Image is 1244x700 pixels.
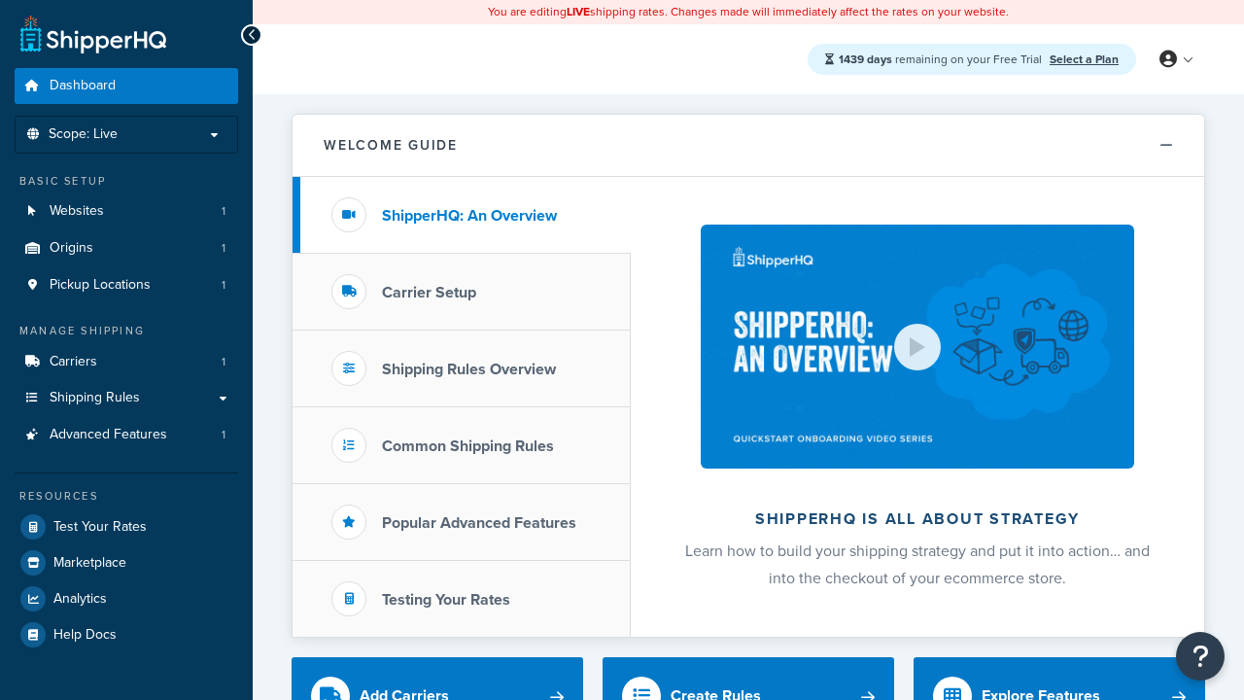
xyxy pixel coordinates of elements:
[15,509,238,544] a: Test Your Rates
[53,519,147,536] span: Test Your Rates
[53,555,126,572] span: Marketplace
[50,240,93,257] span: Origins
[50,390,140,406] span: Shipping Rules
[15,230,238,266] li: Origins
[382,207,557,225] h3: ShipperHQ: An Overview
[15,488,238,505] div: Resources
[701,225,1134,469] img: ShipperHQ is all about strategy
[50,78,116,94] span: Dashboard
[15,344,238,380] li: Carriers
[50,277,151,294] span: Pickup Locations
[222,203,225,220] span: 1
[50,354,97,370] span: Carriers
[1176,632,1225,681] button: Open Resource Center
[222,427,225,443] span: 1
[15,193,238,229] li: Websites
[382,361,556,378] h3: Shipping Rules Overview
[53,627,117,644] span: Help Docs
[222,354,225,370] span: 1
[15,545,238,580] a: Marketplace
[15,380,238,416] a: Shipping Rules
[15,417,238,453] li: Advanced Features
[50,427,167,443] span: Advanced Features
[15,68,238,104] a: Dashboard
[382,514,576,532] h3: Popular Advanced Features
[567,3,590,20] b: LIVE
[839,51,1045,68] span: remaining on your Free Trial
[53,591,107,608] span: Analytics
[15,267,238,303] a: Pickup Locations1
[382,284,476,301] h3: Carrier Setup
[324,138,458,153] h2: Welcome Guide
[15,617,238,652] a: Help Docs
[15,344,238,380] a: Carriers1
[15,193,238,229] a: Websites1
[382,591,510,609] h3: Testing Your Rates
[15,267,238,303] li: Pickup Locations
[50,203,104,220] span: Websites
[15,581,238,616] a: Analytics
[839,51,892,68] strong: 1439 days
[382,437,554,455] h3: Common Shipping Rules
[15,230,238,266] a: Origins1
[15,417,238,453] a: Advanced Features1
[15,323,238,339] div: Manage Shipping
[1050,51,1119,68] a: Select a Plan
[682,510,1153,528] h2: ShipperHQ is all about strategy
[49,126,118,143] span: Scope: Live
[15,173,238,190] div: Basic Setup
[222,240,225,257] span: 1
[222,277,225,294] span: 1
[293,115,1204,177] button: Welcome Guide
[685,540,1150,589] span: Learn how to build your shipping strategy and put it into action… and into the checkout of your e...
